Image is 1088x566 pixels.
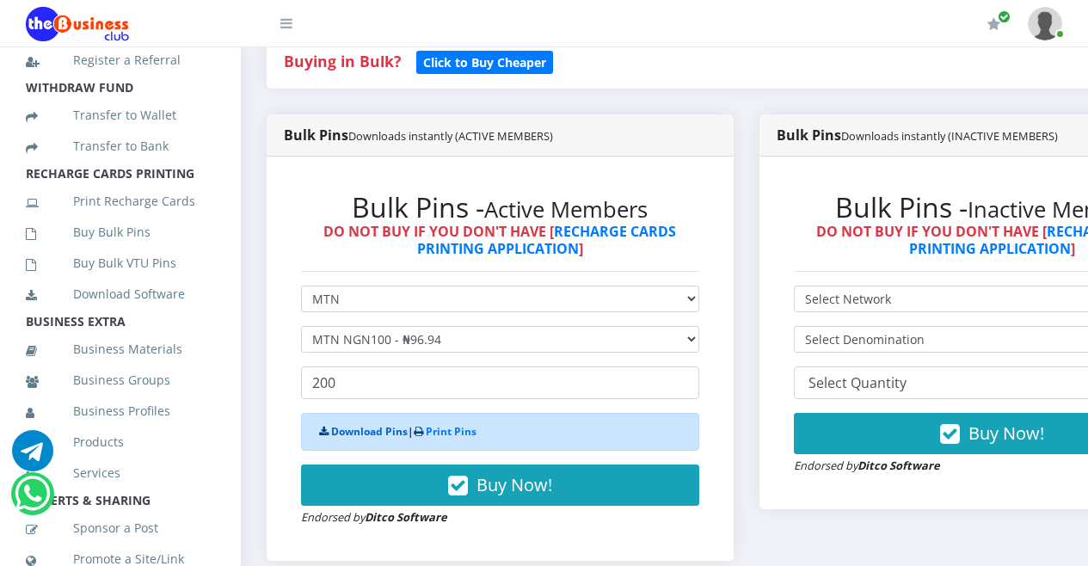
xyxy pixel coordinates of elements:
[26,243,215,283] a: Buy Bulk VTU Pins
[284,51,401,71] strong: Buying in Bulk?
[301,191,699,224] h2: Bulk Pins -
[26,329,215,369] a: Business Materials
[348,128,553,144] small: Downloads instantly (ACTIVE MEMBERS)
[794,458,940,473] small: Endorsed by
[331,424,408,439] a: Download Pins
[26,422,215,462] a: Products
[423,54,546,71] b: Click to Buy Cheaper
[319,424,476,439] strong: |
[26,126,215,166] a: Transfer to Bank
[284,126,553,145] strong: Bulk Pins
[26,274,215,314] a: Download Software
[15,486,50,514] a: Chat for support
[998,10,1011,23] span: Renew/Upgrade Subscription
[301,366,699,399] input: Enter Quantity
[26,40,215,80] a: Register a Referral
[416,51,553,71] a: Click to Buy Cheaper
[987,17,1000,31] i: Renew/Upgrade Subscription
[301,509,447,525] small: Endorsed by
[12,443,53,471] a: Chat for support
[417,222,677,257] a: RECHARGE CARDS PRINTING APPLICATION
[26,453,215,493] a: Services
[1028,7,1062,40] img: User
[841,128,1058,144] small: Downloads instantly (INACTIVE MEMBERS)
[26,391,215,431] a: Business Profiles
[26,95,215,135] a: Transfer to Wallet
[476,473,552,496] span: Buy Now!
[26,508,215,548] a: Sponsor a Post
[26,7,129,41] img: Logo
[777,126,1058,145] strong: Bulk Pins
[323,222,676,257] strong: DO NOT BUY IF YOU DON'T HAVE [ ]
[968,421,1044,445] span: Buy Now!
[301,464,699,506] button: Buy Now!
[857,458,940,473] strong: Ditco Software
[365,509,447,525] strong: Ditco Software
[426,424,476,439] a: Print Pins
[26,212,215,252] a: Buy Bulk Pins
[26,360,215,400] a: Business Groups
[26,181,215,221] a: Print Recharge Cards
[484,194,648,225] small: Active Members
